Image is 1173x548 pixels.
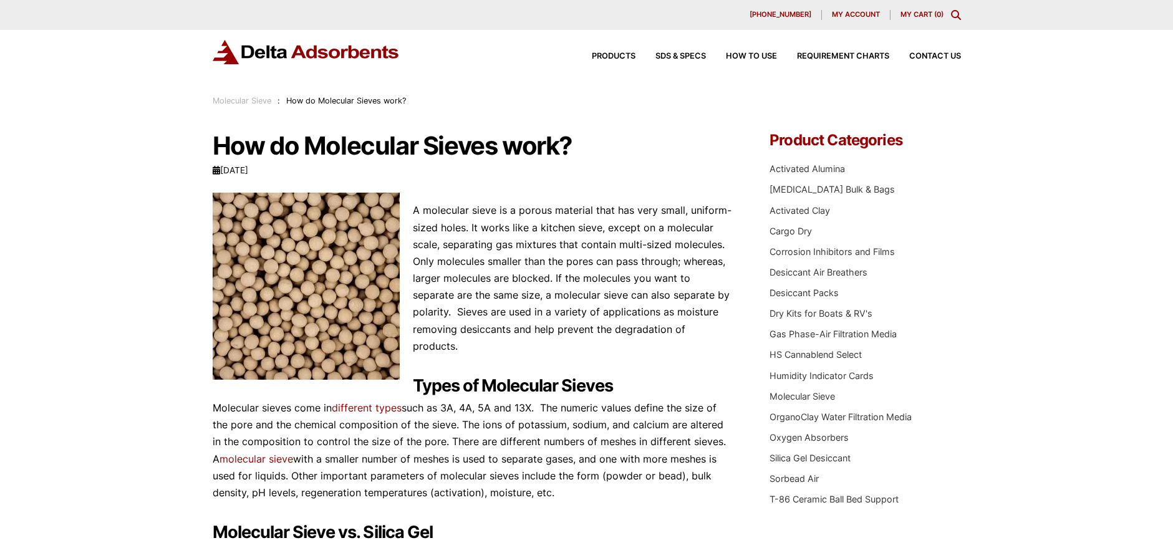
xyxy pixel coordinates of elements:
[900,10,944,19] a: My Cart (0)
[213,96,271,105] a: Molecular Sieve
[770,432,849,443] a: Oxygen Absorbers
[750,11,811,18] span: [PHONE_NUMBER]
[770,494,899,504] a: T-86 Ceramic Ball Bed Support
[213,400,733,501] p: Molecular sieves come in such as 3A, 4A, 5A and 13X. The numeric values define the size of the po...
[213,133,733,159] h1: How do Molecular Sieves work?
[770,329,897,339] a: Gas Phase-Air Filtration Media
[770,287,839,298] a: Desiccant Packs
[635,52,706,60] a: SDS & SPECS
[286,96,406,105] span: How do Molecular Sieves work?
[889,52,961,60] a: Contact Us
[213,202,733,355] p: A molecular sieve is a porous material that has very small, uniform-sized holes. It works like a ...
[706,52,777,60] a: How to Use
[777,52,889,60] a: Requirement Charts
[770,267,867,277] a: Desiccant Air Breathers
[770,184,895,195] a: [MEDICAL_DATA] Bulk & Bags
[740,10,822,20] a: [PHONE_NUMBER]
[213,165,248,175] time: [DATE]
[213,522,733,543] h2: Molecular Sieve vs. Silica Gel
[770,349,862,360] a: HS Cannablend Select
[726,52,777,60] span: How to Use
[770,226,812,236] a: Cargo Dry
[655,52,706,60] span: SDS & SPECS
[592,52,635,60] span: Products
[832,11,880,18] span: My account
[213,40,400,64] img: Delta Adsorbents
[213,193,400,380] img: Molecular Sieve
[572,52,635,60] a: Products
[770,133,960,148] h4: Product Categories
[909,52,961,60] span: Contact Us
[770,473,819,484] a: Sorbead Air
[770,411,912,422] a: OrganoClay Water Filtration Media
[332,401,402,414] a: different types
[770,370,874,381] a: Humidity Indicator Cards
[937,10,941,19] span: 0
[220,453,293,465] a: molecular sieve
[822,10,891,20] a: My account
[278,96,280,105] span: :
[770,163,845,174] a: Activated Alumina
[770,391,835,401] a: Molecular Sieve
[213,376,733,397] h2: Types of Molecular Sieves
[770,205,830,216] a: Activated Clay
[951,10,961,20] div: Toggle Modal Content
[770,308,872,319] a: Dry Kits for Boats & RV's
[770,246,895,257] a: Corrosion Inhibitors and Films
[770,453,851,463] a: Silica Gel Desiccant
[797,52,889,60] span: Requirement Charts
